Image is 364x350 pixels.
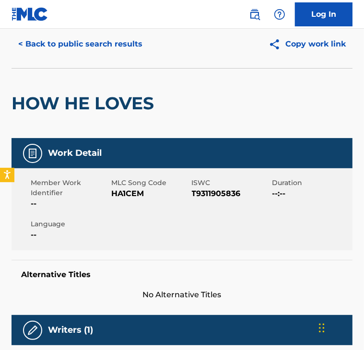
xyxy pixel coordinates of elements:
span: Duration [272,178,350,188]
span: -- [31,198,109,210]
span: HA1CEM [111,188,189,199]
iframe: Chat Widget [316,304,364,350]
a: Public Search [245,5,264,24]
img: Writers [27,325,38,336]
img: MLC Logo [12,7,48,21]
button: Copy work link [262,32,352,56]
span: MLC Song Code [111,178,189,188]
h5: Writers (1) [48,325,93,336]
h5: Work Detail [48,148,102,159]
img: Copy work link [269,38,285,50]
button: < Back to public search results [12,32,149,56]
span: ISWC [192,178,270,188]
img: Work Detail [27,148,38,159]
span: --:-- [272,188,350,199]
span: T9311905836 [192,188,270,199]
img: help [274,9,285,20]
span: Language [31,219,109,229]
div: Drag [319,314,325,342]
span: No Alternative Titles [12,289,352,301]
h5: Alternative Titles [21,270,343,280]
span: Member Work Identifier [31,178,109,198]
span: -- [31,229,109,241]
a: Log In [295,2,352,26]
img: search [249,9,260,20]
h2: HOW HE LOVES [12,93,159,114]
div: Help [270,5,289,24]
